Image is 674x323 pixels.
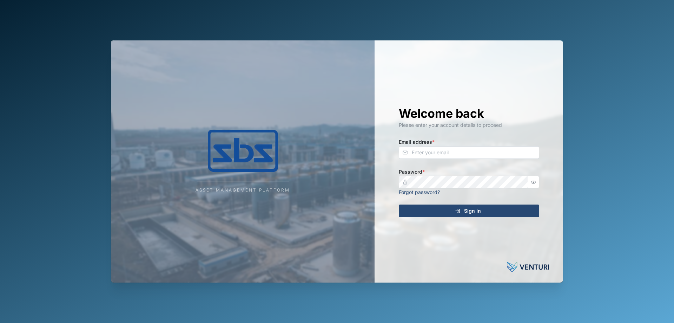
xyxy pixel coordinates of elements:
[399,138,435,146] label: Email address
[464,205,481,217] span: Sign In
[399,205,539,217] button: Sign In
[399,146,539,159] input: Enter your email
[399,168,425,176] label: Password
[173,130,313,172] img: Company Logo
[399,189,440,195] a: Forgot password?
[399,106,539,121] h1: Welcome back
[399,121,539,129] div: Please enter your account details to proceed
[196,187,290,194] div: Asset Management Platform
[507,260,549,274] img: Powered by: Venturi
